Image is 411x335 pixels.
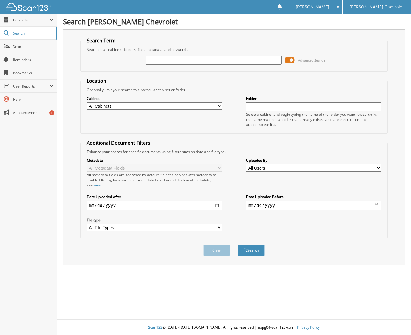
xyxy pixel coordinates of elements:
[87,201,222,210] input: start
[57,320,411,335] div: © [DATE]-[DATE] [DOMAIN_NAME]. All rights reserved | appg04-scan123-com |
[238,245,265,256] button: Search
[49,110,54,115] div: 1
[87,217,222,223] label: File type
[87,194,222,199] label: Date Uploaded After
[84,37,119,44] legend: Search Term
[350,5,404,9] span: [PERSON_NAME] Chevrolet
[6,3,51,11] img: scan123-logo-white.svg
[63,17,405,26] h1: Search [PERSON_NAME] Chevrolet
[13,57,54,62] span: Reminders
[13,110,54,115] span: Announcements
[203,245,230,256] button: Clear
[13,31,53,36] span: Search
[84,149,384,154] div: Enhance your search for specific documents using filters such as date and file type.
[84,87,384,92] div: Optionally limit your search to a particular cabinet or folder
[13,70,54,75] span: Bookmarks
[87,158,222,163] label: Metadata
[84,78,109,84] legend: Location
[87,96,222,101] label: Cabinet
[148,325,163,330] span: Scan123
[13,97,54,102] span: Help
[93,183,101,188] a: here
[13,17,49,23] span: Cabinets
[296,5,329,9] span: [PERSON_NAME]
[298,58,325,63] span: Advanced Search
[246,194,381,199] label: Date Uploaded Before
[13,44,54,49] span: Scan
[246,112,381,127] div: Select a cabinet and begin typing the name of the folder you want to search in. If the name match...
[246,201,381,210] input: end
[246,96,381,101] label: Folder
[297,325,320,330] a: Privacy Policy
[84,140,153,146] legend: Additional Document Filters
[87,172,222,188] div: All metadata fields are searched by default. Select a cabinet with metadata to enable filtering b...
[13,84,49,89] span: User Reports
[246,158,381,163] label: Uploaded By
[84,47,384,52] div: Searches all cabinets, folders, files, metadata, and keywords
